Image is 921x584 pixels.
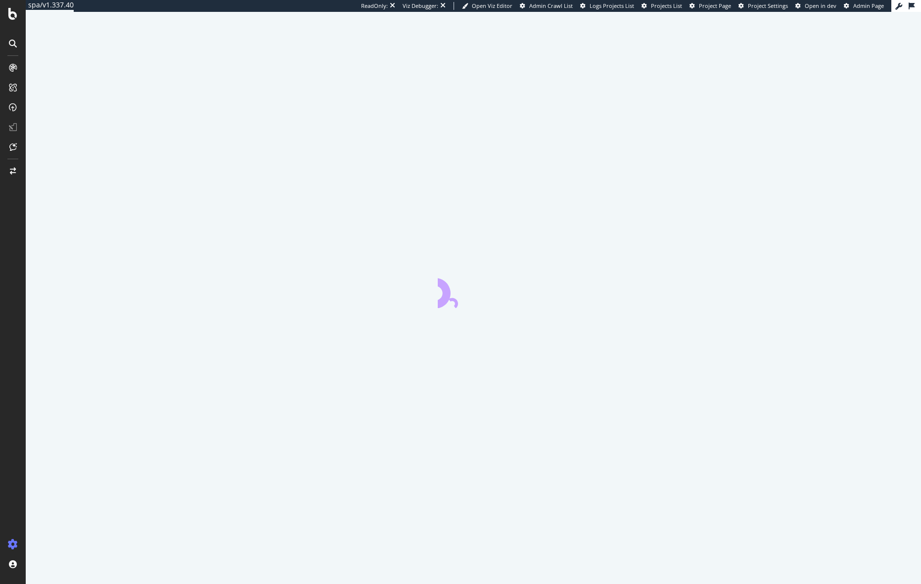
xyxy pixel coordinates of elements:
[590,2,634,9] span: Logs Projects List
[853,2,884,9] span: Admin Page
[805,2,836,9] span: Open in dev
[462,2,512,10] a: Open Viz Editor
[844,2,884,10] a: Admin Page
[529,2,573,9] span: Admin Crawl List
[580,2,634,10] a: Logs Projects List
[642,2,682,10] a: Projects List
[699,2,731,9] span: Project Page
[690,2,731,10] a: Project Page
[520,2,573,10] a: Admin Crawl List
[795,2,836,10] a: Open in dev
[361,2,388,10] div: ReadOnly:
[472,2,512,9] span: Open Viz Editor
[438,272,509,308] div: animation
[748,2,788,9] span: Project Settings
[651,2,682,9] span: Projects List
[738,2,788,10] a: Project Settings
[403,2,438,10] div: Viz Debugger:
